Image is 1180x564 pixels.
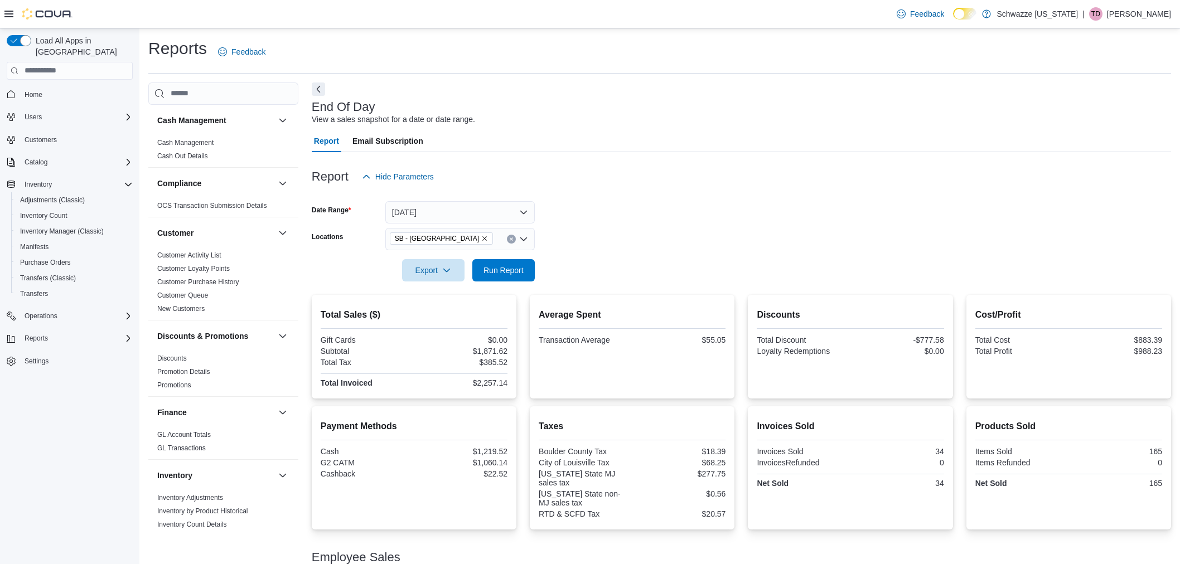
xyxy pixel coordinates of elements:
a: Adjustments (Classic) [16,193,89,207]
p: [PERSON_NAME] [1107,7,1171,21]
div: $1,871.62 [416,347,507,356]
div: $277.75 [635,469,726,478]
button: Catalog [20,155,52,169]
button: Catalog [2,154,137,170]
h3: Compliance [157,178,201,189]
a: Inventory Manager (Classic) [16,225,108,238]
div: 34 [853,479,944,488]
div: Transaction Average [539,336,630,344]
div: [US_STATE] State MJ sales tax [539,469,630,487]
h3: Inventory [157,470,192,481]
button: Run Report [472,259,535,281]
a: Discounts [157,354,187,362]
div: 0 [853,458,944,467]
a: Settings [20,354,53,368]
div: 34 [853,447,944,456]
a: Promotion Details [157,368,210,376]
span: Export [409,259,458,281]
h3: Customer [157,227,194,239]
h3: Cash Management [157,115,226,126]
a: Transfers [16,287,52,300]
button: Home [2,86,137,103]
button: Customers [2,132,137,148]
div: $55.05 [635,336,726,344]
button: Next [312,82,325,96]
div: Invoices Sold [757,447,848,456]
span: Customer Queue [157,291,208,300]
h2: Invoices Sold [757,420,944,433]
button: Customer [157,227,274,239]
button: Compliance [157,178,274,189]
p: | [1082,7,1085,21]
span: Inventory Manager (Classic) [16,225,133,238]
div: Gift Cards [321,336,412,344]
h2: Taxes [539,420,726,433]
span: Promotions [157,381,191,390]
span: OCS Transaction Submission Details [157,201,267,210]
a: Cash Management [157,139,214,147]
button: Manifests [11,239,137,255]
span: Customer Activity List [157,251,221,260]
a: Cash Out Details [157,152,208,160]
h3: Report [312,170,349,183]
span: Transfers (Classic) [16,271,133,285]
span: Adjustments (Classic) [16,193,133,207]
span: Purchase Orders [20,258,71,267]
button: Compliance [276,177,289,190]
span: Inventory Count [20,211,67,220]
div: G2 CATM [321,458,412,467]
span: Reports [25,334,48,343]
span: Operations [20,309,133,323]
div: Total Profit [975,347,1067,356]
span: Manifests [20,242,49,251]
a: OCS Transaction Submission Details [157,202,267,210]
span: Inventory Adjustments [157,493,223,502]
span: Users [20,110,133,124]
div: City of Louisville Tax [539,458,630,467]
button: Reports [20,332,52,345]
span: Operations [25,312,57,320]
span: Transfers [16,287,133,300]
span: Catalog [20,155,133,169]
span: Discounts [157,354,187,363]
label: Locations [312,232,344,241]
span: Cash Out Details [157,152,208,161]
h2: Discounts [757,308,944,322]
div: $22.52 [416,469,507,478]
button: Discounts & Promotions [276,329,289,343]
button: Settings [2,353,137,369]
span: Transfers (Classic) [20,274,76,283]
div: $20.57 [635,509,726,518]
button: Hide Parameters [357,166,438,188]
div: Cashback [321,469,412,478]
h1: Reports [148,37,207,60]
a: Customer Queue [157,291,208,299]
a: Inventory Count Details [157,521,227,528]
span: Customers [20,133,133,147]
button: Transfers [11,286,137,302]
span: TD [1091,7,1100,21]
button: Users [2,109,137,125]
button: Inventory Count [11,208,137,223]
div: $385.52 [416,358,507,367]
button: Reports [2,330,137,346]
button: Cash Management [276,114,289,127]
div: Total Tax [321,358,412,367]
span: Home [20,87,133,101]
a: New Customers [157,305,205,313]
button: Adjustments (Classic) [11,192,137,208]
a: Inventory Count [16,209,72,222]
button: Inventory Manager (Classic) [11,223,137,239]
span: SB - [GEOGRAPHIC_DATA] [395,233,479,244]
span: Purchase Orders [16,256,133,269]
a: Customer Loyalty Points [157,265,230,273]
strong: Net Sold [757,479,789,488]
button: Transfers (Classic) [11,270,137,286]
div: Discounts & Promotions [148,352,298,396]
span: Customer Loyalty Points [157,264,230,273]
span: Settings [20,354,133,368]
span: Manifests [16,240,133,254]
div: $2,257.14 [416,378,507,387]
a: Manifests [16,240,53,254]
